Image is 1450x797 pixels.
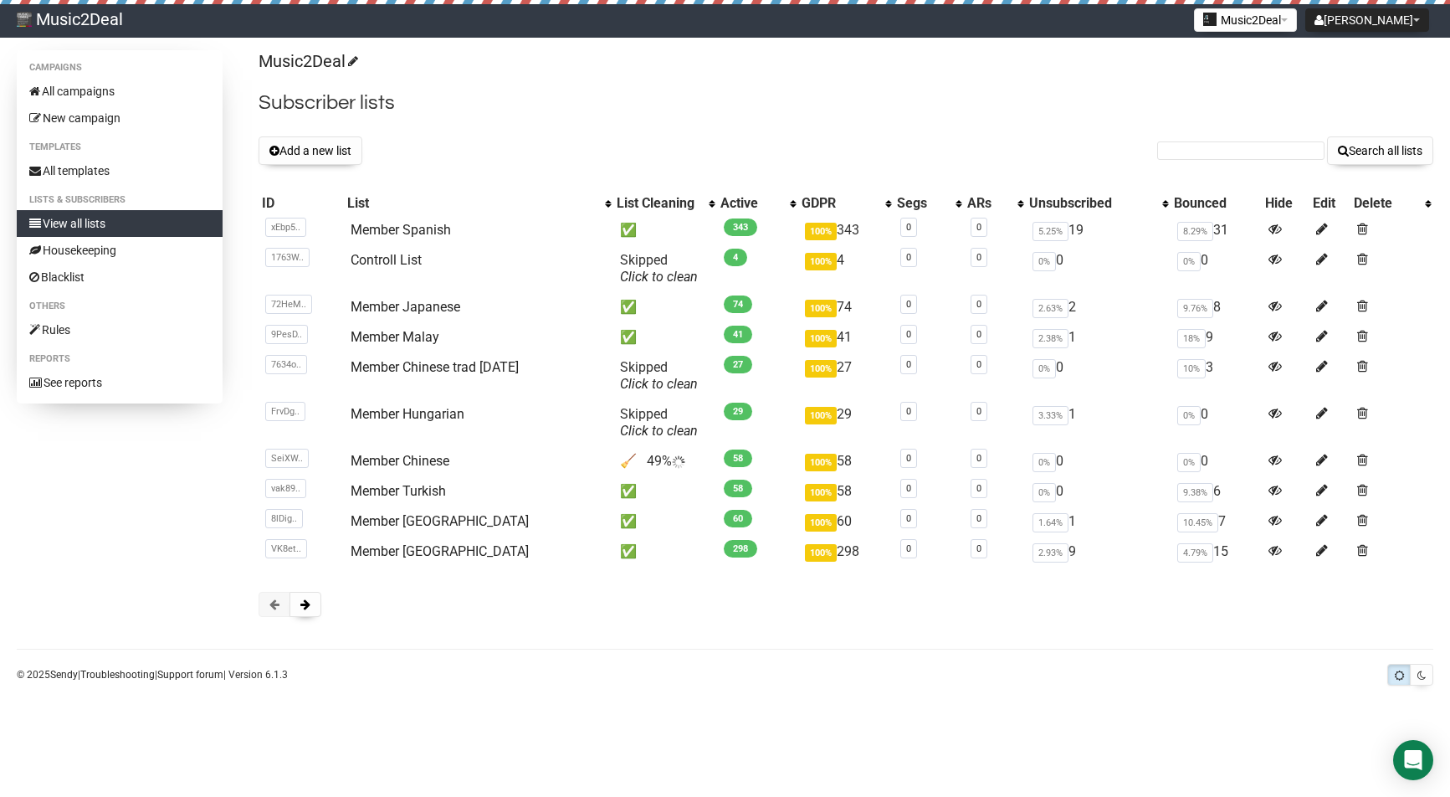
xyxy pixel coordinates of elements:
[906,299,911,310] a: 0
[351,359,519,375] a: Member Chinese trad [DATE]
[798,292,894,322] td: 74
[17,237,223,264] a: Housekeeping
[1309,192,1350,215] th: Edit: No sort applied, sorting is disabled
[265,295,312,314] span: 72HeM..
[805,484,837,501] span: 100%
[1032,359,1056,378] span: 0%
[17,296,223,316] li: Others
[1026,476,1171,506] td: 0
[1171,215,1261,245] td: 31
[1026,446,1171,476] td: 0
[1171,476,1261,506] td: 6
[1313,195,1347,212] div: Edit
[906,483,911,494] a: 0
[906,359,911,370] a: 0
[1032,329,1068,348] span: 2.38%
[1174,195,1258,212] div: Bounced
[1171,537,1261,567] td: 15
[1203,13,1217,26] img: 1.jpg
[17,157,223,184] a: All templates
[976,406,981,417] a: 0
[724,403,752,420] span: 29
[894,192,964,215] th: Segs: No sort applied, activate to apply an ascending sort
[805,544,837,562] span: 100%
[157,669,223,681] a: Support forum
[351,329,439,345] a: Member Malay
[351,543,529,559] a: Member [GEOGRAPHIC_DATA]
[798,476,894,506] td: 58
[724,540,757,558] span: 298
[17,12,32,27] img: d3c3f23366e98c1a1e0a1030e7b84567
[620,376,698,392] a: Click to clean
[964,192,1027,215] th: ARs: No sort applied, activate to apply an ascending sort
[1177,359,1206,378] span: 10%
[805,300,837,317] span: 100%
[1194,8,1297,32] button: Music2Deal
[1327,136,1433,165] button: Search all lists
[1029,195,1154,212] div: Unsubscribed
[1171,446,1261,476] td: 0
[620,252,698,285] span: Skipped
[1354,195,1417,212] div: Delete
[906,513,911,524] a: 0
[976,329,981,340] a: 0
[265,218,306,237] span: xEbp5..
[1032,453,1056,472] span: 0%
[798,399,894,446] td: 29
[265,325,308,344] span: 9PesD..
[265,509,303,528] span: 8lDig..
[1032,406,1068,425] span: 3.33%
[798,215,894,245] td: 343
[1171,399,1261,446] td: 0
[265,355,307,374] span: 7634o..
[724,356,752,373] span: 27
[1032,483,1056,502] span: 0%
[976,299,981,310] a: 0
[805,514,837,532] span: 100%
[802,195,877,212] div: GDPR
[976,252,981,263] a: 0
[17,210,223,237] a: View all lists
[1171,292,1261,322] td: 8
[724,296,752,313] span: 74
[265,248,310,267] span: 1763W..
[976,513,981,524] a: 0
[1171,192,1261,215] th: Bounced: No sort applied, sorting is disabled
[1026,192,1171,215] th: Unsubscribed: No sort applied, activate to apply an ascending sort
[1177,483,1213,502] span: 9.38%
[805,454,837,471] span: 100%
[80,669,155,681] a: Troubleshooting
[17,666,288,684] p: © 2025 | | | Version 6.1.3
[1177,453,1201,472] span: 0%
[351,453,449,469] a: Member Chinese
[1350,192,1433,215] th: Delete: No sort applied, activate to apply an ascending sort
[613,476,717,506] td: ✅
[613,506,717,537] td: ✅
[613,322,717,352] td: ✅
[351,513,529,529] a: Member [GEOGRAPHIC_DATA]
[1032,513,1068,532] span: 1.64%
[798,192,894,215] th: GDPR: No sort applied, activate to apply an ascending sort
[976,453,981,464] a: 0
[351,252,422,268] a: Controll List
[906,252,911,263] a: 0
[1305,8,1429,32] button: [PERSON_NAME]
[1393,740,1433,780] div: Open Intercom Messenger
[976,543,981,554] a: 0
[1026,215,1171,245] td: 19
[17,369,223,396] a: See reports
[259,192,343,215] th: ID: No sort applied, sorting is disabled
[17,78,223,105] a: All campaigns
[1177,329,1206,348] span: 18%
[805,253,837,270] span: 100%
[1177,406,1201,425] span: 0%
[805,407,837,424] span: 100%
[906,453,911,464] a: 0
[1032,299,1068,318] span: 2.63%
[976,483,981,494] a: 0
[613,537,717,567] td: ✅
[620,406,698,439] span: Skipped
[351,222,451,238] a: Member Spanish
[1265,195,1307,212] div: Hide
[798,322,894,352] td: 41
